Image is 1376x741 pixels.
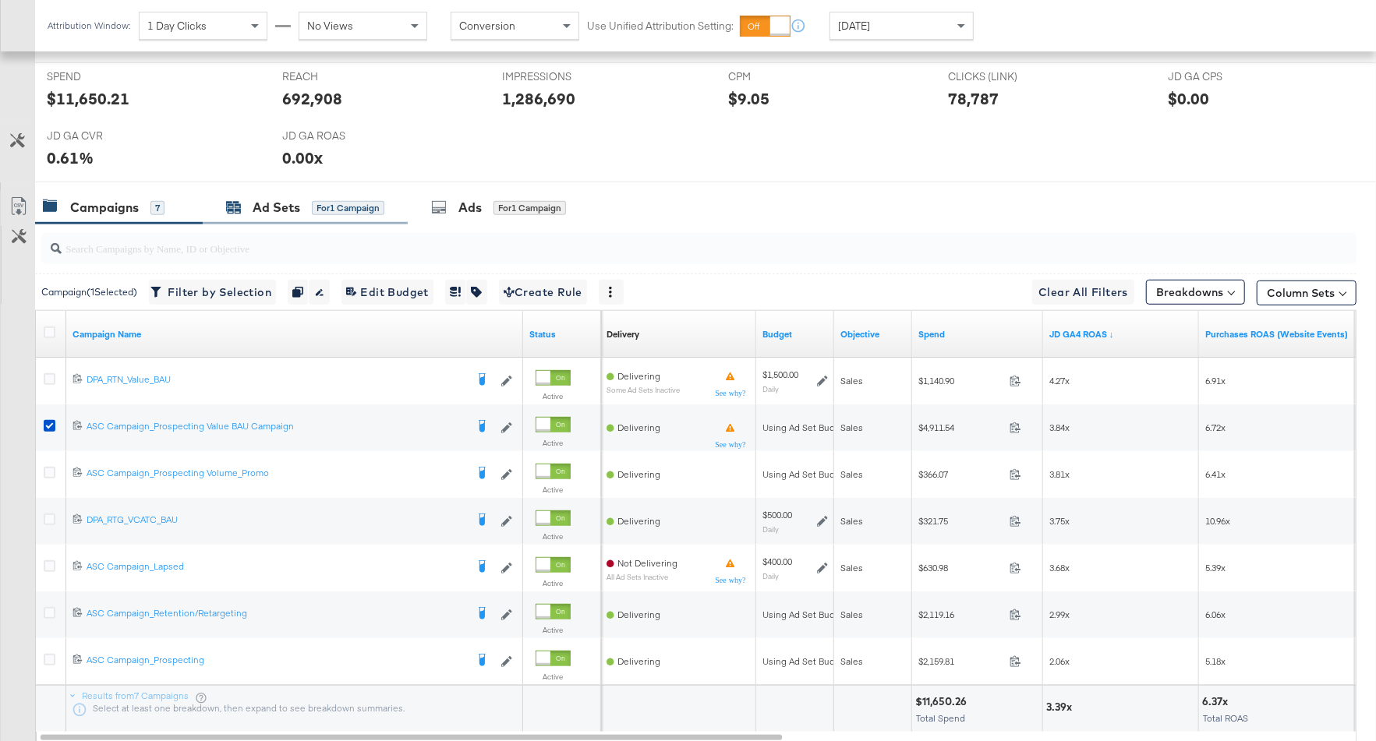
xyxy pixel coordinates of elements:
[282,87,342,110] div: 692,908
[840,609,863,620] span: Sales
[948,87,999,110] div: 78,787
[87,467,465,479] div: ASC Campaign_Prospecting Volume_Promo
[728,87,769,110] div: $9.05
[87,373,465,386] div: DPA_RTN_Value_BAU
[918,328,1037,341] a: The total amount spent to date.
[1202,694,1233,709] div: 6.37x
[1205,655,1226,667] span: 5.18x
[307,19,353,33] span: No Views
[1205,468,1226,480] span: 6.41x
[762,609,849,621] div: Using Ad Set Budget
[1205,422,1226,433] span: 6.72x
[47,87,129,110] div: $11,650.21
[840,562,863,573] span: Sales
[762,384,779,393] sub: Daily
[41,285,137,299] div: Campaign ( 1 Selected)
[154,283,271,302] span: Filter by Selection
[70,199,139,217] div: Campaigns
[1049,468,1070,480] span: 3.81x
[47,146,94,169] div: 0.61%
[838,19,870,33] span: [DATE]
[536,485,571,495] label: Active
[529,328,595,341] a: Shows the current state of your Ad Campaign.
[536,391,571,401] label: Active
[87,654,465,669] a: ASC Campaign_Prospecting
[948,69,1065,84] span: CLICKS (LINK)
[282,146,323,169] div: 0.00x
[87,560,465,573] div: ASC Campaign_Lapsed
[916,712,965,724] span: Total Spend
[1049,655,1070,667] span: 2.06x
[1049,422,1070,433] span: 3.84x
[536,672,571,682] label: Active
[607,386,680,394] sub: Some Ad Sets Inactive
[1032,280,1134,305] button: Clear All Filters
[587,19,734,34] label: Use Unified Attribution Setting:
[147,19,207,33] span: 1 Day Clicks
[1038,283,1128,302] span: Clear All Filters
[762,655,849,668] div: Using Ad Set Budget
[150,201,164,215] div: 7
[87,560,465,576] a: ASC Campaign_Lapsed
[617,655,660,667] span: Delivering
[87,420,465,432] div: ASC Campaign_Prospecting Value BAU Campaign
[1205,375,1226,386] span: 6.91x
[607,573,677,581] sub: All Ad Sets Inactive
[762,468,849,481] div: Using Ad Set Budget
[87,420,465,436] a: ASC Campaign_Prospecting Value BAU Campaign
[149,280,276,305] button: Filter by Selection
[87,654,465,666] div: ASC Campaign_Prospecting
[617,370,660,382] span: Delivering
[617,609,660,620] span: Delivering
[536,438,571,448] label: Active
[617,515,660,527] span: Delivering
[1168,69,1285,84] span: JD GA CPS
[840,468,863,480] span: Sales
[1049,328,1193,341] a: GA4 Rev / Spend
[536,625,571,635] label: Active
[502,69,619,84] span: IMPRESSIONS
[840,422,863,433] span: Sales
[1049,515,1070,527] span: 3.75x
[762,509,792,521] div: $500.00
[1203,712,1248,724] span: Total ROAS
[87,513,465,526] div: DPA_RTG_VCATC_BAU
[459,19,515,33] span: Conversion
[840,655,863,667] span: Sales
[918,562,1003,573] span: $630.98
[918,375,1003,386] span: $1,140.90
[341,280,433,305] button: Edit Budget
[840,328,906,341] a: Your campaign's objective.
[762,524,779,534] sub: Daily
[312,201,384,215] div: for 1 Campaign
[87,373,465,389] a: DPA_RTN_Value_BAU
[47,69,164,84] span: SPEND
[282,129,399,143] span: JD GA ROAS
[918,515,1003,527] span: $321.75
[918,468,1003,480] span: $366.07
[87,607,465,623] a: ASC Campaign_Retention/Retargeting
[840,515,863,527] span: Sales
[607,328,639,341] div: Delivery
[762,571,779,580] sub: Daily
[762,422,849,434] div: Using Ad Set Budget
[87,607,465,619] div: ASC Campaign_Retention/Retargeting
[87,467,465,482] a: ASC Campaign_Prospecting Volume_Promo
[346,283,429,302] span: Edit Budget
[762,328,828,341] a: The maximum amount you're willing to spend on your ads, on average each day or over the lifetime ...
[1205,515,1230,527] span: 10.96x
[617,557,677,569] span: Not Delivering
[536,531,571,542] label: Active
[762,369,798,381] div: $1,500.00
[1168,87,1209,110] div: $0.00
[502,87,575,110] div: 1,286,690
[1146,280,1245,305] button: Breakdowns
[617,468,660,480] span: Delivering
[493,201,566,215] div: for 1 Campaign
[1049,609,1070,620] span: 2.99x
[762,556,792,568] div: $400.00
[536,578,571,588] label: Active
[1049,375,1070,386] span: 4.27x
[840,375,863,386] span: Sales
[607,328,639,341] a: Reflects the ability of your Ad Campaign to achieve delivery based on ad states, schedule and bud...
